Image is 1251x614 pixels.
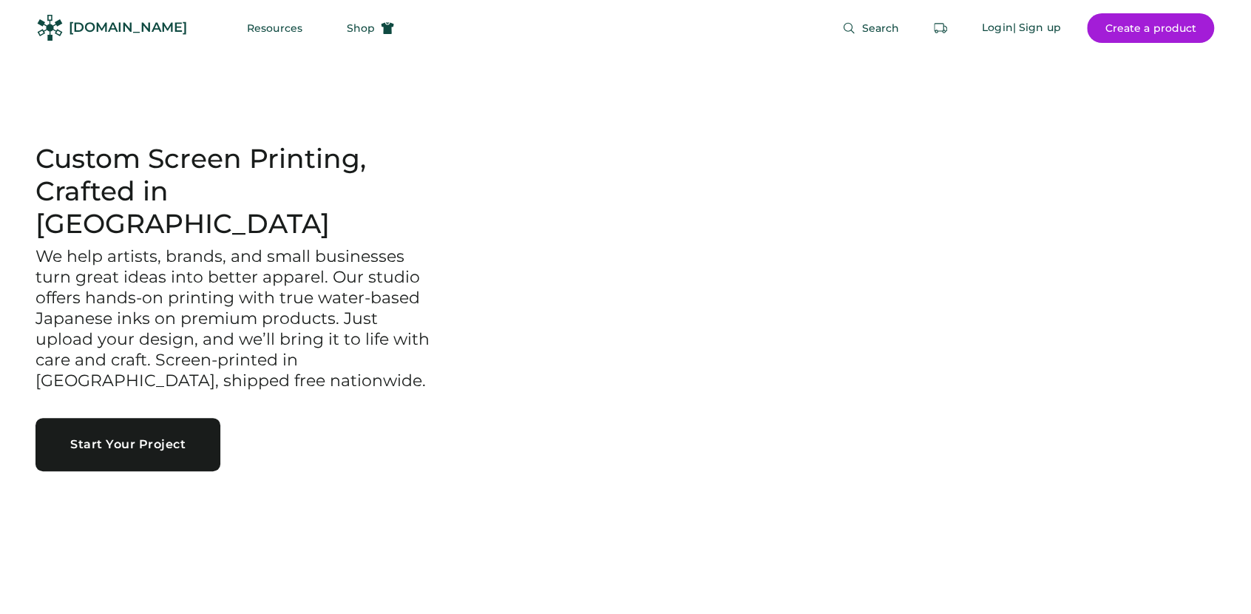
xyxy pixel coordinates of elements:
[35,418,220,471] button: Start Your Project
[1087,13,1214,43] button: Create a product
[926,13,955,43] button: Retrieve an order
[861,23,899,33] span: Search
[1012,21,1060,36] div: | Sign up
[35,246,435,391] h3: We help artists, brands, and small businesses turn great ideas into better apparel. Our studio of...
[824,13,917,43] button: Search
[35,143,465,240] h1: Custom Screen Printing, Crafted in [GEOGRAPHIC_DATA]
[329,13,412,43] button: Shop
[69,18,187,37] div: [DOMAIN_NAME]
[229,13,320,43] button: Resources
[37,15,63,41] img: Rendered Logo - Screens
[982,21,1013,36] div: Login
[347,23,375,33] span: Shop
